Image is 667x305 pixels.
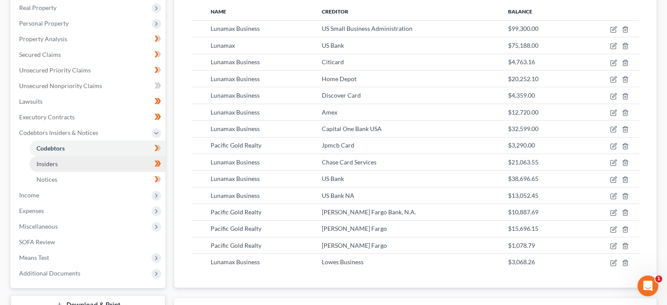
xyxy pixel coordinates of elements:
[211,225,261,232] span: Pacific Gold Realty
[508,8,532,15] span: Balance
[322,192,354,199] span: US Bank NA
[19,223,58,230] span: Miscellaneous
[30,156,165,172] a: Insiders
[508,225,538,232] span: $15,696.15
[322,175,344,182] span: US Bank
[36,176,57,183] span: Notices
[211,92,260,99] span: Lunamax Business
[36,160,58,167] span: Insiders
[211,42,235,49] span: Lunamax
[211,25,260,32] span: Lunamax Business
[322,158,376,166] span: Chase Card Services
[19,35,67,43] span: Property Analysis
[322,258,363,266] span: Lowes Business
[211,258,260,266] span: Lunamax Business
[508,258,535,266] span: $3,068.26
[12,234,165,250] a: SOFA Review
[19,129,98,136] span: Codebtors Insiders & Notices
[19,238,55,246] span: SOFA Review
[508,141,535,149] span: $3,290.00
[211,158,260,166] span: Lunamax Business
[12,62,165,78] a: Unsecured Priority Claims
[211,175,260,182] span: Lunamax Business
[211,75,260,82] span: Lunamax Business
[322,8,348,15] span: Creditor
[12,78,165,94] a: Unsecured Nonpriority Claims
[508,108,538,116] span: $12,720.00
[19,51,61,58] span: Secured Claims
[211,208,261,216] span: Pacific Gold Realty
[211,108,260,116] span: Lunamax Business
[19,113,75,121] span: Executory Contracts
[30,141,165,156] a: Codebtors
[30,172,165,187] a: Notices
[508,192,538,199] span: $13,052.45
[508,208,538,216] span: $10,887.69
[211,8,226,15] span: Name
[19,269,80,277] span: Additional Documents
[211,141,261,149] span: Pacific Gold Realty
[508,158,538,166] span: $21,063.55
[211,242,261,249] span: Pacific Gold Realty
[508,242,535,249] span: $1,078.79
[508,92,535,99] span: $4,359.00
[19,82,102,89] span: Unsecured Nonpriority Claims
[19,66,91,74] span: Unsecured Priority Claims
[322,242,387,249] span: [PERSON_NAME] Fargo
[508,75,538,82] span: $20,252.10
[19,20,69,27] span: Personal Property
[637,275,658,296] iframe: Intercom live chat
[508,25,538,32] span: $99,300.00
[508,175,538,182] span: $38,696.65
[508,58,535,66] span: $4,763.16
[322,75,357,82] span: Home Depot
[19,207,44,214] span: Expenses
[211,125,260,132] span: Lunamax Business
[322,42,344,49] span: US Bank
[19,191,39,199] span: Income
[508,125,538,132] span: $32,599.00
[12,94,165,109] a: Lawsuits
[12,109,165,125] a: Executory Contracts
[322,225,387,232] span: [PERSON_NAME] Fargo
[322,108,337,116] span: Amex
[322,92,361,99] span: Discover Card
[19,254,49,261] span: Means Test
[211,58,260,66] span: Lunamax Business
[12,47,165,62] a: Secured Claims
[322,58,344,66] span: Citicard
[36,144,65,152] span: Codebtors
[211,192,260,199] span: Lunamax Business
[508,42,538,49] span: $75,188.00
[19,98,43,105] span: Lawsuits
[322,208,416,216] span: [PERSON_NAME] Fargo Bank, N.A.
[19,4,56,11] span: Real Property
[322,25,413,32] span: US Small Business Administration
[322,125,382,132] span: Capital One Bank USA
[322,141,354,149] span: Jpmcb Card
[655,275,662,282] span: 1
[12,31,165,47] a: Property Analysis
